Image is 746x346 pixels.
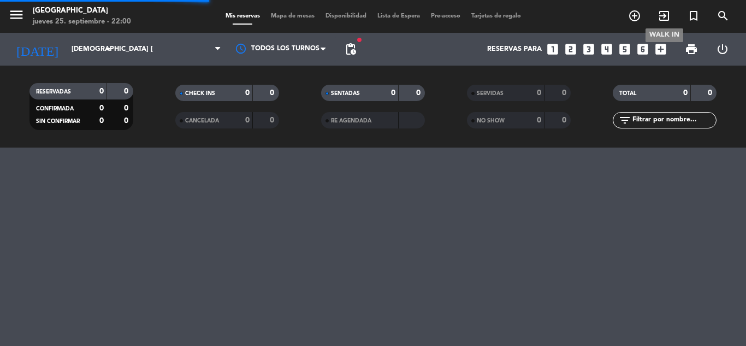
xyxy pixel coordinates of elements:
i: looks_one [546,42,560,56]
i: looks_6 [636,42,650,56]
span: fiber_manual_record [356,37,363,43]
strong: 0 [416,89,423,97]
div: [GEOGRAPHIC_DATA] [33,5,131,16]
strong: 0 [537,116,541,124]
i: [DATE] [8,37,66,61]
span: Lista de Espera [372,13,425,19]
i: add_box [654,42,668,56]
span: Tarjetas de regalo [466,13,526,19]
span: RE AGENDADA [331,118,371,124]
i: looks_5 [618,42,632,56]
i: looks_4 [600,42,614,56]
span: SENTADAS [331,91,360,96]
strong: 0 [124,104,131,112]
button: menu [8,7,25,27]
span: SIN CONFIRMAR [36,119,80,124]
span: CANCELADA [185,118,219,124]
div: WALK IN [646,28,683,42]
i: menu [8,7,25,23]
strong: 0 [708,89,714,97]
span: pending_actions [344,43,357,56]
strong: 0 [562,89,569,97]
i: turned_in_not [687,9,700,22]
span: NO SHOW [477,118,505,124]
span: Reservas para [487,45,542,53]
span: CONFIRMADA [36,106,74,112]
i: looks_3 [582,42,596,56]
strong: 0 [537,89,541,97]
span: Mapa de mesas [265,13,320,19]
input: Filtrar por nombre... [631,114,716,126]
i: exit_to_app [658,9,671,22]
span: print [685,43,698,56]
strong: 0 [683,89,688,97]
strong: 0 [124,117,131,125]
strong: 0 [99,104,104,112]
span: CHECK INS [185,91,215,96]
span: RESERVADAS [36,89,71,95]
strong: 0 [245,116,250,124]
div: jueves 25. septiembre - 22:00 [33,16,131,27]
strong: 0 [270,89,276,97]
strong: 0 [245,89,250,97]
strong: 0 [270,116,276,124]
span: Mis reservas [220,13,265,19]
i: filter_list [618,114,631,127]
span: SERVIDAS [477,91,504,96]
strong: 0 [99,117,104,125]
strong: 0 [99,87,104,95]
span: Pre-acceso [425,13,466,19]
i: looks_two [564,42,578,56]
div: LOG OUT [707,33,738,66]
i: add_circle_outline [628,9,641,22]
i: search [717,9,730,22]
strong: 0 [124,87,131,95]
strong: 0 [391,89,395,97]
strong: 0 [562,116,569,124]
i: power_settings_new [716,43,729,56]
i: arrow_drop_down [102,43,115,56]
span: Disponibilidad [320,13,372,19]
span: TOTAL [619,91,636,96]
